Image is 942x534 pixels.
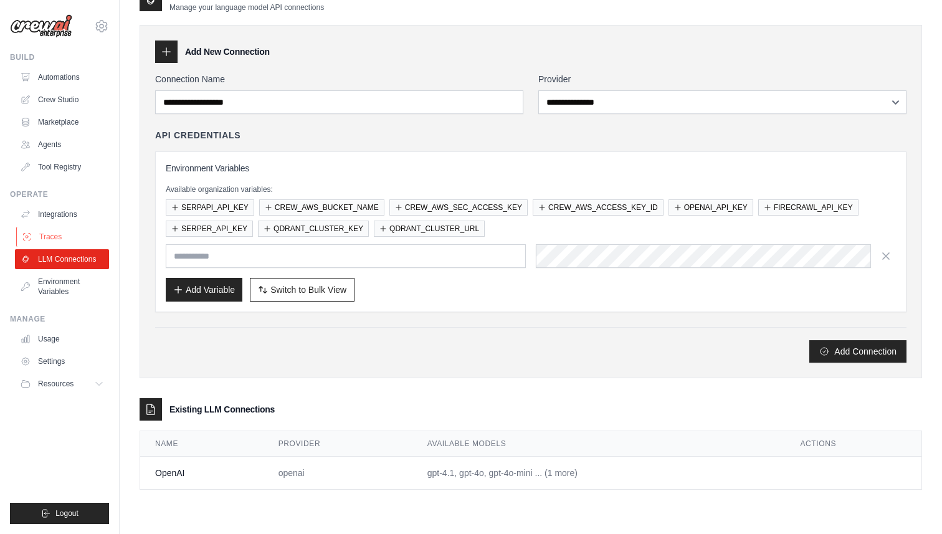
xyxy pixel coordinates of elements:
span: Resources [38,379,74,389]
a: Crew Studio [15,90,109,110]
a: Agents [15,135,109,155]
a: Marketplace [15,112,109,132]
th: Available Models [412,431,786,457]
span: Switch to Bulk View [270,284,346,296]
a: Usage [15,329,109,349]
img: Logo [10,14,72,38]
button: CREW_AWS_ACCESS_KEY_ID [533,199,664,216]
h4: API Credentials [155,129,240,141]
h3: Add New Connection [185,45,270,58]
td: gpt-4.1, gpt-4o, gpt-4o-mini ... (1 more) [412,457,786,490]
a: Traces [16,227,110,247]
button: CREW_AWS_SEC_ACCESS_KEY [389,199,528,216]
button: OPENAI_API_KEY [668,199,753,216]
td: openai [264,457,412,490]
a: Settings [15,351,109,371]
label: Connection Name [155,73,523,85]
h3: Existing LLM Connections [169,403,275,416]
div: Manage [10,314,109,324]
p: Available organization variables: [166,184,896,194]
th: Provider [264,431,412,457]
button: Add Variable [166,278,242,302]
button: SERPER_API_KEY [166,221,253,237]
button: Add Connection [809,340,906,363]
a: Tool Registry [15,157,109,177]
button: SERPAPI_API_KEY [166,199,254,216]
div: Operate [10,189,109,199]
h3: Environment Variables [166,162,896,174]
td: OpenAI [140,457,264,490]
th: Name [140,431,264,457]
button: QDRANT_CLUSTER_KEY [258,221,369,237]
a: LLM Connections [15,249,109,269]
a: Integrations [15,204,109,224]
span: Logout [55,508,78,518]
div: Build [10,52,109,62]
button: Resources [15,374,109,394]
button: Logout [10,503,109,524]
label: Provider [538,73,906,85]
button: QDRANT_CLUSTER_URL [374,221,485,237]
th: Actions [785,431,921,457]
button: CREW_AWS_BUCKET_NAME [259,199,384,216]
button: Switch to Bulk View [250,278,354,302]
p: Manage your language model API connections [169,2,324,12]
a: Environment Variables [15,272,109,302]
button: FIRECRAWL_API_KEY [758,199,859,216]
a: Automations [15,67,109,87]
